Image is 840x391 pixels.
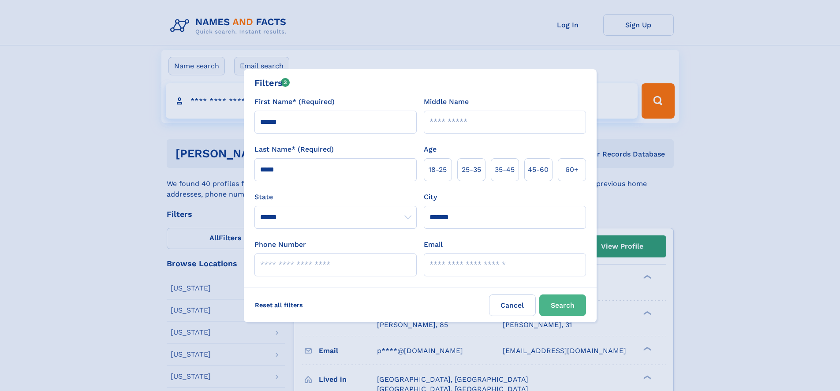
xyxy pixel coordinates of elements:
[254,76,290,89] div: Filters
[254,239,306,250] label: Phone Number
[495,164,515,175] span: 35‑45
[565,164,579,175] span: 60+
[254,144,334,155] label: Last Name* (Required)
[254,192,417,202] label: State
[424,192,437,202] label: City
[254,97,335,107] label: First Name* (Required)
[539,294,586,316] button: Search
[424,239,443,250] label: Email
[462,164,481,175] span: 25‑35
[429,164,447,175] span: 18‑25
[528,164,549,175] span: 45‑60
[249,294,309,316] label: Reset all filters
[489,294,536,316] label: Cancel
[424,97,469,107] label: Middle Name
[424,144,437,155] label: Age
